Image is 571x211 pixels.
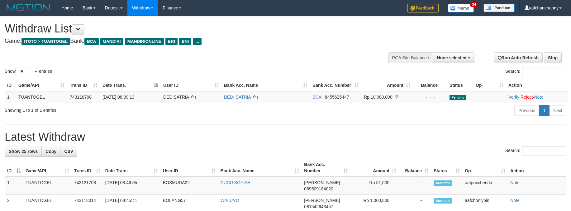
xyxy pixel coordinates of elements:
span: Copy 089509184020 to clipboard [304,186,333,191]
th: Trans ID: activate to sort column ascending [67,80,100,91]
span: Copy 081542643457 to clipboard [304,204,333,209]
span: BRI [165,38,178,45]
a: CSV [60,146,77,157]
a: Verify [508,95,519,100]
th: Trans ID: activate to sort column ascending [72,159,103,177]
a: Note [510,180,520,185]
select: Showentries [16,67,39,76]
label: Show entries [5,67,52,76]
a: Stop [544,52,562,63]
span: Pending [450,95,466,100]
input: Search: [522,67,566,76]
th: Date Trans.: activate to sort column descending [100,80,161,91]
a: Copy [41,146,60,157]
div: - - - [415,94,445,100]
a: Note [510,198,520,203]
img: Button%20Memo.svg [448,4,474,12]
span: Show 25 rows [9,149,38,154]
th: Game/API: activate to sort column ascending [23,159,72,177]
span: BCA [84,38,98,45]
th: ID [5,80,16,91]
td: BOSMUDA22 [160,177,218,195]
button: None selected [433,52,474,63]
td: TUANTOGEL [16,91,67,103]
span: DEDISATRIA [163,95,189,100]
th: User ID: activate to sort column ascending [161,80,221,91]
th: Bank Acc. Number: activate to sort column ascending [302,159,350,177]
a: Run Auto-Refresh [494,52,543,63]
span: MANDIRI [100,38,123,45]
td: · · [506,91,568,103]
span: CSV [64,149,73,154]
th: Date Trans.: activate to sort column ascending [103,159,160,177]
span: 743118798 [70,95,92,100]
label: Search: [505,67,566,76]
th: Amount: activate to sort column ascending [350,159,399,177]
img: Feedback.jpg [407,4,439,12]
th: Bank Acc. Number: activate to sort column ascending [310,80,361,91]
a: Reject [521,95,533,100]
h1: Withdraw List [5,22,374,35]
a: Show 25 rows [5,146,42,157]
td: Rp 51,000 [350,177,399,195]
th: Balance: activate to sort column ascending [399,159,431,177]
th: Action [506,80,568,91]
span: Rp 10.000.000 [364,95,393,100]
th: Status [447,80,473,91]
th: Action [508,159,566,177]
th: Op: activate to sort column ascending [473,80,506,91]
span: BNI [179,38,191,45]
div: PGA Site Balance / [388,52,433,63]
span: ... [193,38,201,45]
td: aafpovchenda [462,177,508,195]
td: [DATE] 08:46:05 [103,177,160,195]
span: None selected [437,55,467,60]
td: 743121708 [72,177,103,195]
span: MANDIRIONLINE [125,38,164,45]
th: ID: activate to sort column descending [5,159,23,177]
a: Note [534,95,543,100]
th: Op: activate to sort column ascending [462,159,508,177]
td: 1 [5,91,16,103]
span: [PERSON_NAME] [304,180,340,185]
div: Showing 1 to 1 of 1 entries [5,105,233,113]
a: CUCU SOFIAH [221,180,250,185]
span: BCA [312,95,321,100]
th: Bank Acc. Name: activate to sort column ascending [221,80,310,91]
a: Next [549,105,566,116]
span: Copy [45,149,56,154]
th: Status: activate to sort column ascending [431,159,462,177]
img: panduan.png [483,4,515,12]
td: - [399,177,431,195]
span: Copy 8455625447 to clipboard [325,95,349,100]
h4: Game: Bank: [5,38,374,44]
td: TUANTOGEL [23,177,72,195]
a: 1 [539,105,550,116]
span: ITOTO > TUANTOGEL [21,38,70,45]
span: [DATE] 08:39:13 [102,95,134,100]
input: Search: [522,146,566,155]
th: Amount: activate to sort column ascending [361,80,413,91]
th: Bank Acc. Name: activate to sort column ascending [218,159,302,177]
span: [PERSON_NAME] [304,198,340,203]
th: Game/API: activate to sort column ascending [16,80,67,91]
a: DEDI SATRIA [224,95,251,100]
a: Previous [514,105,539,116]
td: 1 [5,177,23,195]
th: User ID: activate to sort column ascending [160,159,218,177]
span: 34 [470,2,478,7]
a: WALUYO [221,198,239,203]
img: MOTION_logo.png [5,3,52,12]
th: Balance [413,80,447,91]
h1: Latest Withdraw [5,131,566,143]
span: Accepted [434,180,452,186]
label: Search: [505,146,566,155]
span: Accepted [434,198,452,204]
